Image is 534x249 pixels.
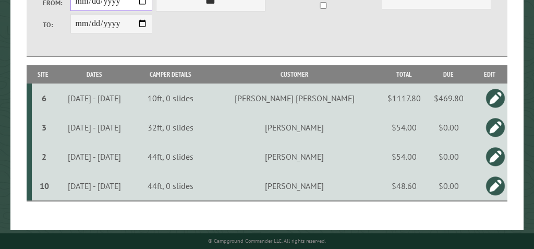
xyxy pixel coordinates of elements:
[472,65,507,84] th: Edit
[36,151,52,162] div: 2
[208,238,326,244] small: © Campground Commander LLC. All rights reserved.
[54,65,135,84] th: Dates
[43,20,70,30] label: To:
[425,84,472,113] td: $469.80
[135,65,206,84] th: Camper Details
[55,181,133,191] div: [DATE] - [DATE]
[425,142,472,171] td: $0.00
[36,93,52,103] div: 6
[55,151,133,162] div: [DATE] - [DATE]
[425,113,472,142] td: $0.00
[135,171,206,201] td: 44ft, 0 slides
[206,65,383,84] th: Customer
[55,93,133,103] div: [DATE] - [DATE]
[383,171,425,201] td: $48.60
[206,113,383,142] td: [PERSON_NAME]
[206,142,383,171] td: [PERSON_NAME]
[206,171,383,201] td: [PERSON_NAME]
[135,84,206,113] td: 10ft, 0 slides
[383,142,425,171] td: $54.00
[36,122,52,133] div: 3
[135,142,206,171] td: 44ft, 0 slides
[135,113,206,142] td: 32ft, 0 slides
[425,171,472,201] td: $0.00
[55,122,133,133] div: [DATE] - [DATE]
[425,65,472,84] th: Due
[383,113,425,142] td: $54.00
[383,65,425,84] th: Total
[383,84,425,113] td: $1117.80
[32,65,54,84] th: Site
[36,181,52,191] div: 10
[206,84,383,113] td: [PERSON_NAME] [PERSON_NAME]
